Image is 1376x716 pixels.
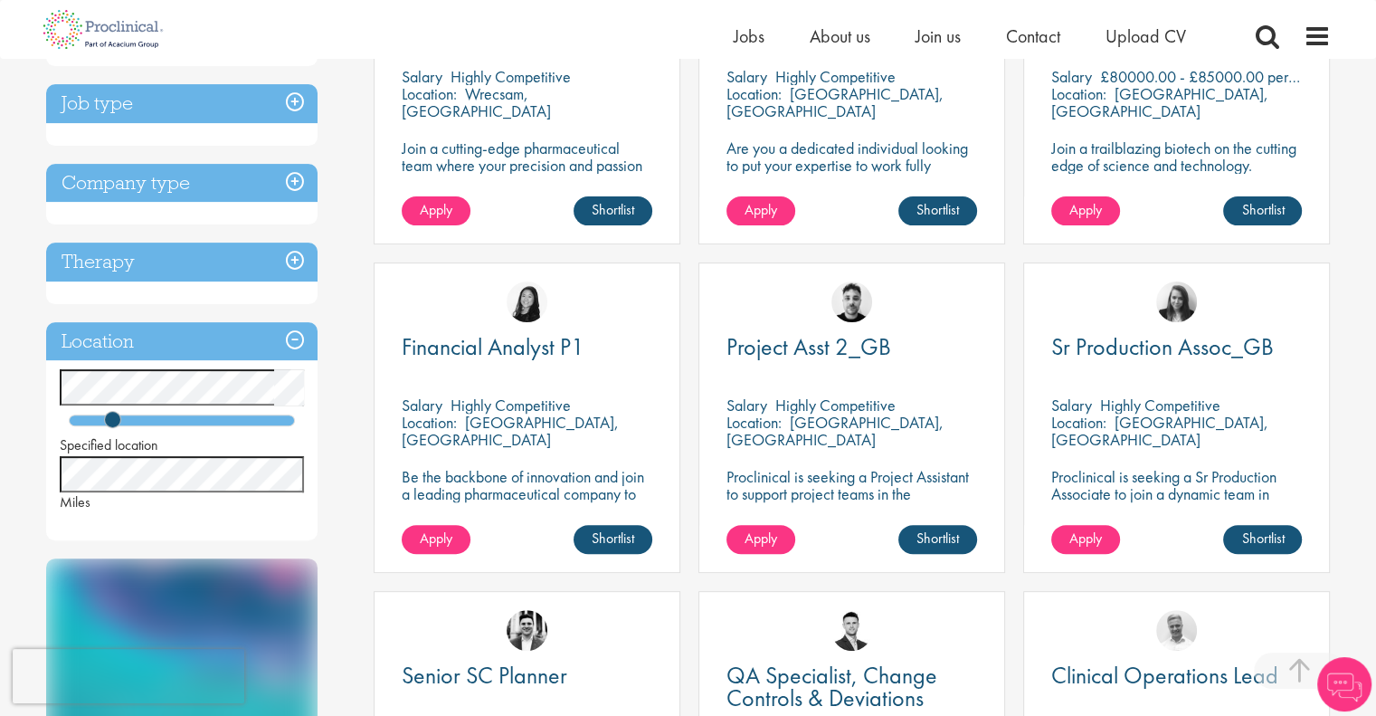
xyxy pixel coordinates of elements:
a: QA Specialist, Change Controls & Deviations [726,664,977,710]
span: Apply [1069,529,1102,548]
p: £80000.00 - £85000.00 per annum [1100,66,1333,87]
span: Financial Analyst P1 [402,331,584,362]
p: Proclinical is seeking a Sr Production Associate to join a dynamic team in [GEOGRAPHIC_DATA]. [1051,468,1302,520]
h3: Job type [46,84,318,123]
span: Salary [402,66,442,87]
a: Shortlist [1223,525,1302,554]
p: Highly Competitive [451,395,571,415]
a: Shortlist [1223,196,1302,225]
h3: Company type [46,164,318,203]
a: Join us [916,24,961,48]
a: Apply [726,196,795,225]
span: Location: [1051,412,1106,433]
a: Shortlist [574,196,652,225]
img: Terri-Anne Gray [1156,282,1197,322]
p: Join a cutting-edge pharmaceutical team where your precision and passion for quality will help sh... [402,139,652,208]
p: Highly Competitive [775,395,896,415]
span: Salary [1051,66,1092,87]
span: Miles [60,492,90,511]
p: Be the backbone of innovation and join a leading pharmaceutical company to help keep life-changin... [402,468,652,537]
span: QA Specialist, Change Controls & Deviations [726,660,937,713]
span: Salary [726,66,767,87]
span: Project Asst 2_GB [726,331,891,362]
p: Join a trailblazing biotech on the cutting edge of science and technology. [1051,139,1302,174]
a: Clinical Operations Lead [1051,664,1302,687]
span: Salary [1051,395,1092,415]
img: Joshua Godden [831,610,872,651]
p: [GEOGRAPHIC_DATA], [GEOGRAPHIC_DATA] [1051,412,1268,450]
a: Jobs [734,24,764,48]
a: Apply [402,525,470,554]
span: Location: [1051,83,1106,104]
p: Proclinical is seeking a Project Assistant to support project teams in the [GEOGRAPHIC_DATA]. [726,468,977,520]
a: Apply [1051,196,1120,225]
img: Joshua Bye [1156,610,1197,651]
span: Salary [726,395,767,415]
p: Highly Competitive [775,66,896,87]
span: Location: [726,412,782,433]
a: Contact [1006,24,1060,48]
img: Numhom Sudsok [507,282,547,322]
span: Sr Production Assoc_GB [1051,331,1274,362]
span: Apply [420,529,452,548]
a: Apply [402,196,470,225]
span: Location: [402,83,457,104]
a: Project Asst 2_GB [726,336,977,358]
span: Location: [402,412,457,433]
a: Sr Production Assoc_GB [1051,336,1302,358]
span: Senior SC Planner [402,660,567,691]
h3: Therapy [46,243,318,282]
p: [GEOGRAPHIC_DATA], [GEOGRAPHIC_DATA] [726,412,944,450]
img: Edward Little [507,610,547,651]
iframe: reCAPTCHA [13,649,244,703]
a: Shortlist [898,525,977,554]
p: [GEOGRAPHIC_DATA], [GEOGRAPHIC_DATA] [1051,83,1268,121]
span: Specified location [60,435,158,454]
p: Highly Competitive [1100,395,1220,415]
span: Apply [1069,200,1102,219]
p: Are you a dedicated individual looking to put your expertise to work fully flexibly in a hybrid p... [726,139,977,191]
span: Apply [745,529,777,548]
p: Wrecsam, [GEOGRAPHIC_DATA] [402,83,551,121]
span: Clinical Operations Lead [1051,660,1278,691]
a: Apply [1051,525,1120,554]
span: Salary [402,395,442,415]
a: Financial Analyst P1 [402,336,652,358]
a: Upload CV [1106,24,1186,48]
span: Apply [420,200,452,219]
span: Location: [726,83,782,104]
p: [GEOGRAPHIC_DATA], [GEOGRAPHIC_DATA] [726,83,944,121]
p: Highly Competitive [451,66,571,87]
h3: Location [46,322,318,361]
a: Apply [726,525,795,554]
img: Dean Fisher [831,282,872,322]
a: Shortlist [898,196,977,225]
img: Chatbot [1317,657,1371,711]
p: [GEOGRAPHIC_DATA], [GEOGRAPHIC_DATA] [402,412,619,450]
a: Senior SC Planner [402,664,652,687]
a: Shortlist [574,525,652,554]
a: About us [810,24,870,48]
span: Apply [745,200,777,219]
